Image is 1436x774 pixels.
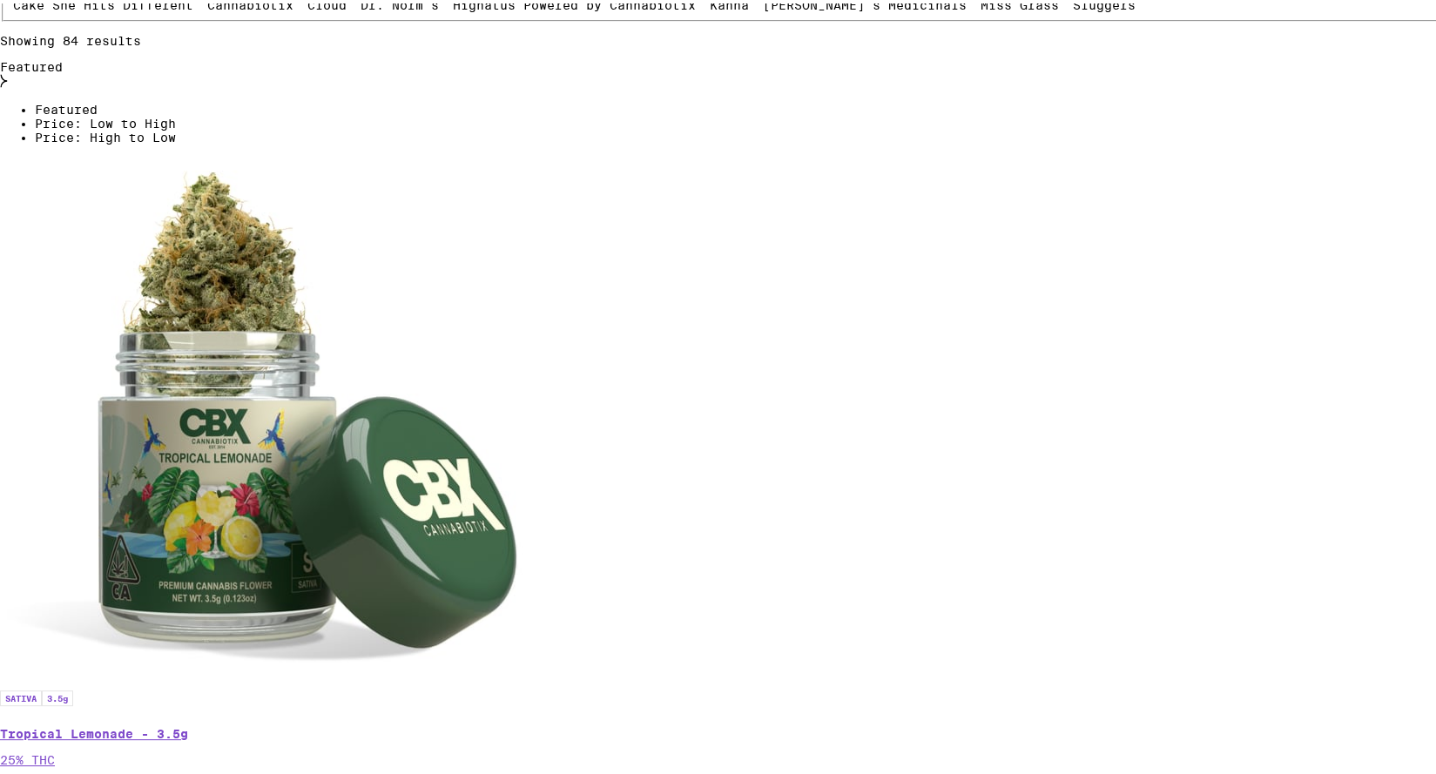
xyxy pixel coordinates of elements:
[35,113,176,127] span: Price: Low to High
[42,687,73,703] p: 3.5g
[35,99,98,113] span: Featured
[35,127,176,141] span: Price: High to Low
